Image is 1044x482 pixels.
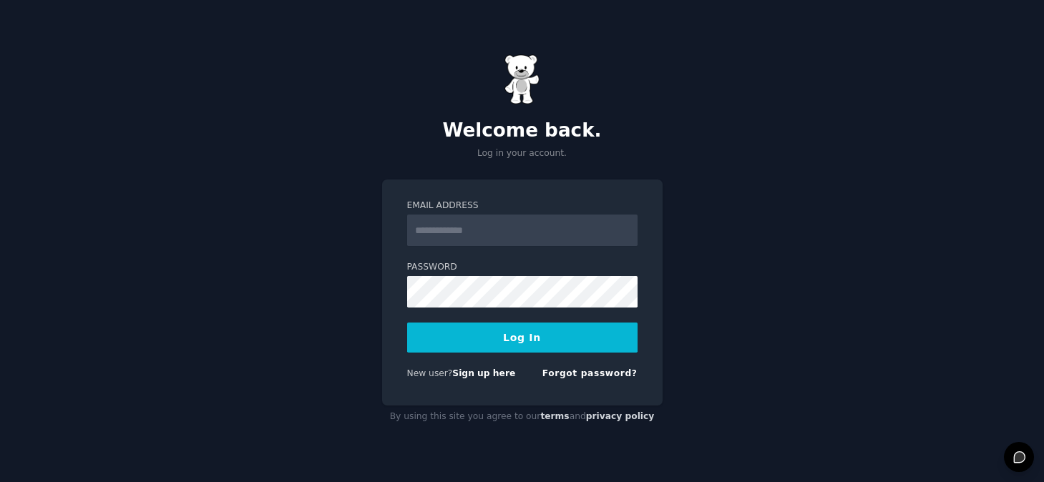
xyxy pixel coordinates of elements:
[542,368,638,378] a: Forgot password?
[504,54,540,104] img: Gummy Bear
[382,147,663,160] p: Log in your account.
[407,368,453,378] span: New user?
[540,411,569,421] a: terms
[407,323,638,353] button: Log In
[452,368,515,378] a: Sign up here
[407,200,638,212] label: Email Address
[407,261,638,274] label: Password
[382,119,663,142] h2: Welcome back.
[382,405,663,428] div: By using this site you agree to our and
[586,411,655,421] a: privacy policy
